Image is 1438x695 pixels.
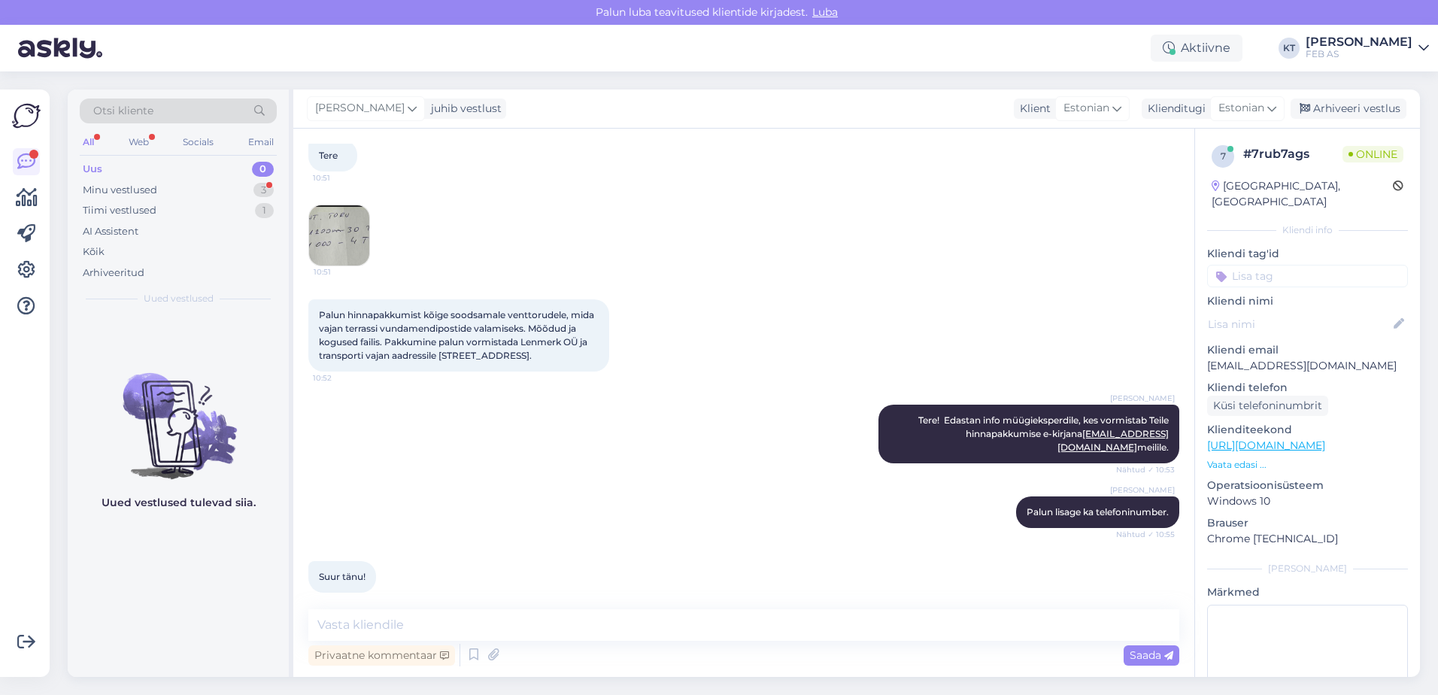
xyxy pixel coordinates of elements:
[1207,515,1408,531] p: Brauser
[80,132,97,152] div: All
[102,495,256,511] p: Uued vestlused tulevad siia.
[319,150,338,161] span: Tere
[12,102,41,130] img: Askly Logo
[245,132,277,152] div: Email
[68,346,289,481] img: No chats
[1207,562,1408,575] div: [PERSON_NAME]
[1014,101,1051,117] div: Klient
[1207,439,1325,452] a: [URL][DOMAIN_NAME]
[918,414,1171,453] span: Tere! Edastan info müügieksperdile, kes vormistab Teile hinnapakkumise e-kirjana meilile.
[808,5,842,19] span: Luba
[1208,316,1391,332] input: Lisa nimi
[313,372,369,384] span: 10:52
[1063,100,1109,117] span: Estonian
[1342,146,1403,162] span: Online
[1207,342,1408,358] p: Kliendi email
[313,172,369,184] span: 10:51
[1110,393,1175,404] span: [PERSON_NAME]
[83,183,157,198] div: Minu vestlused
[1306,36,1429,60] a: [PERSON_NAME]FEB AS
[1207,223,1408,237] div: Kliendi info
[1306,48,1412,60] div: FEB AS
[1110,484,1175,496] span: [PERSON_NAME]
[1207,422,1408,438] p: Klienditeekond
[1207,493,1408,509] p: Windows 10
[180,132,217,152] div: Socials
[1212,178,1393,210] div: [GEOGRAPHIC_DATA], [GEOGRAPHIC_DATA]
[252,162,274,177] div: 0
[1207,478,1408,493] p: Operatsioonisüsteem
[1218,100,1264,117] span: Estonian
[1207,531,1408,547] p: Chrome [TECHNICAL_ID]
[308,645,455,666] div: Privaatne kommentaar
[1116,464,1175,475] span: Nähtud ✓ 10:53
[1027,506,1169,517] span: Palun lisage ka telefoninumber.
[1207,358,1408,374] p: [EMAIL_ADDRESS][DOMAIN_NAME]
[1306,36,1412,48] div: [PERSON_NAME]
[1207,380,1408,396] p: Kliendi telefon
[1057,428,1169,453] a: [EMAIL_ADDRESS][DOMAIN_NAME]
[255,203,274,218] div: 1
[1207,293,1408,309] p: Kliendi nimi
[314,266,370,278] span: 10:51
[1116,529,1175,540] span: Nähtud ✓ 10:55
[1291,99,1406,119] div: Arhiveeri vestlus
[83,203,156,218] div: Tiimi vestlused
[83,244,105,259] div: Kõik
[1221,150,1226,162] span: 7
[1130,648,1173,662] span: Saada
[83,162,102,177] div: Uus
[1207,265,1408,287] input: Lisa tag
[144,292,214,305] span: Uued vestlused
[313,593,369,605] span: 10:55
[319,309,596,361] span: Palun hinnapakkumist kõige soodsamale venttorudele, mida vajan terrassi vundamendipostide valamis...
[93,103,153,119] span: Otsi kliente
[1279,38,1300,59] div: KT
[315,100,405,117] span: [PERSON_NAME]
[1207,584,1408,600] p: Märkmed
[83,266,144,281] div: Arhiveeritud
[1151,35,1242,62] div: Aktiivne
[1243,145,1342,163] div: # 7rub7ags
[319,571,366,582] span: Suur tänu!
[425,101,502,117] div: juhib vestlust
[1207,458,1408,472] p: Vaata edasi ...
[1142,101,1206,117] div: Klienditugi
[309,205,369,266] img: Attachment
[1207,246,1408,262] p: Kliendi tag'id
[253,183,274,198] div: 3
[126,132,152,152] div: Web
[1207,396,1328,416] div: Küsi telefoninumbrit
[83,224,138,239] div: AI Assistent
